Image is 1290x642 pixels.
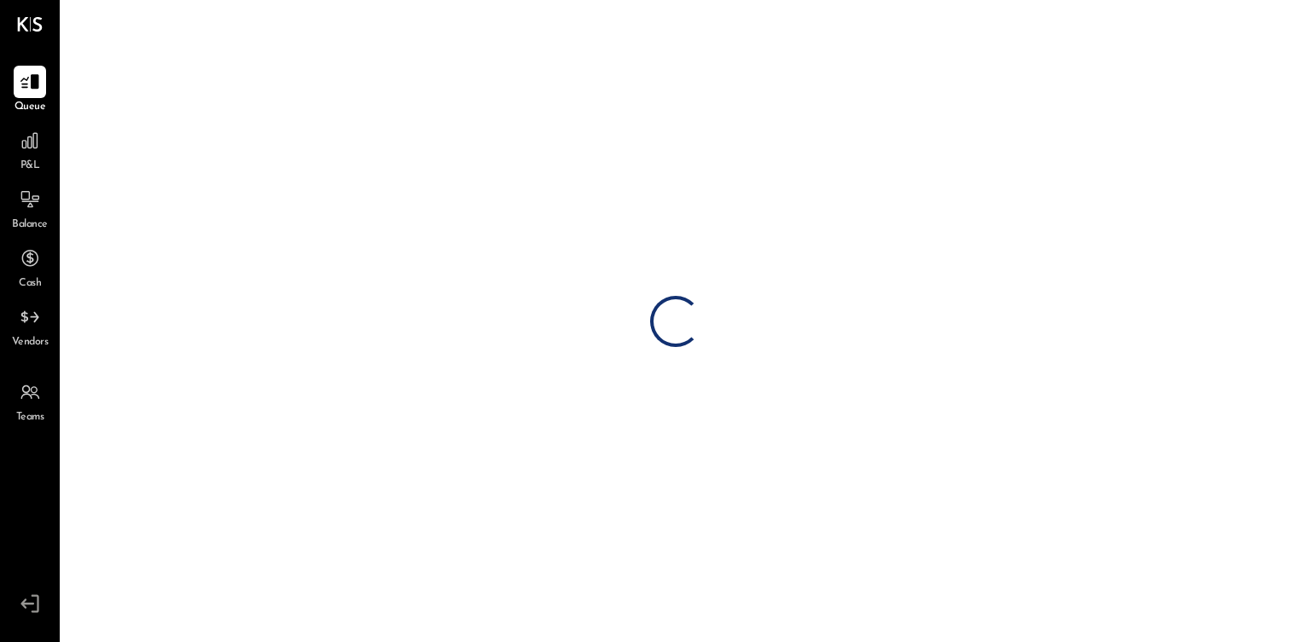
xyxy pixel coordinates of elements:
[1,66,59,115] a: Queue
[1,376,59,425] a: Teams
[12,335,49,350] span: Vendors
[19,276,41,292] span: Cash
[1,242,59,292] a: Cash
[15,100,46,115] span: Queue
[20,159,40,174] span: P&L
[1,301,59,350] a: Vendors
[16,410,44,425] span: Teams
[1,124,59,174] a: P&L
[1,183,59,233] a: Balance
[12,217,48,233] span: Balance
